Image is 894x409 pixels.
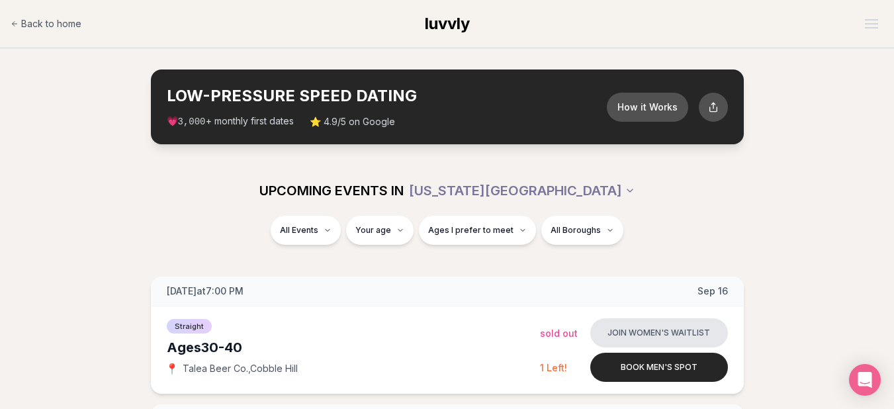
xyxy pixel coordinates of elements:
[849,364,881,396] div: Open Intercom Messenger
[271,216,341,245] button: All Events
[167,363,177,374] span: 📍
[178,116,206,127] span: 3,000
[167,85,607,107] h2: LOW-PRESSURE SPEED DATING
[259,181,404,200] span: UPCOMING EVENTS IN
[425,13,470,34] a: luvvly
[21,17,81,30] span: Back to home
[11,11,81,37] a: Back to home
[355,225,391,236] span: Your age
[540,328,578,339] span: Sold Out
[541,216,623,245] button: All Boroughs
[425,14,470,33] span: luvvly
[607,93,688,122] button: How it Works
[167,338,540,357] div: Ages 30-40
[310,115,395,128] span: ⭐ 4.9/5 on Google
[346,216,414,245] button: Your age
[697,285,728,298] span: Sep 16
[419,216,536,245] button: Ages I prefer to meet
[590,318,728,347] button: Join women's waitlist
[167,319,212,334] span: Straight
[540,362,567,373] span: 1 Left!
[590,353,728,382] button: Book men's spot
[167,114,294,128] span: 💗 + monthly first dates
[428,225,514,236] span: Ages I prefer to meet
[167,285,244,298] span: [DATE] at 7:00 PM
[183,362,298,375] span: Talea Beer Co. , Cobble Hill
[280,225,318,236] span: All Events
[409,176,635,205] button: [US_STATE][GEOGRAPHIC_DATA]
[860,14,883,34] button: Open menu
[551,225,601,236] span: All Boroughs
